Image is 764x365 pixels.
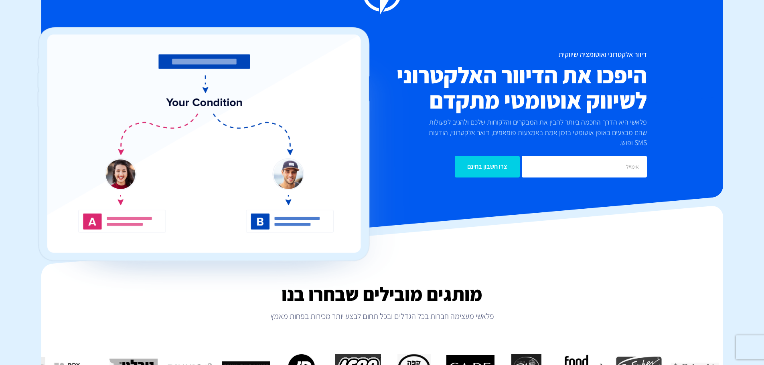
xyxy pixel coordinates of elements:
h2: היפכו את הדיוור האלקטרוני לשיווק אוטומטי מתקדם [334,63,647,113]
h1: דיוור אלקטרוני ואוטומציה שיווקית [334,50,647,58]
p: פלאשי היא הדרך החכמה ביותר להבין את המבקרים והלקוחות שלכם ולהגיב לפעולות שהם מבצעים באופן אוטומטי... [415,117,647,148]
p: פלאשי מעצימה חברות בכל הגדלים ובכל תחום לבצע יותר מכירות בפחות מאמץ [41,311,723,322]
input: צרו חשבון בחינם [455,156,520,177]
input: אימייל [522,156,647,177]
h2: מותגים מובילים שבחרו בנו [41,284,723,305]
